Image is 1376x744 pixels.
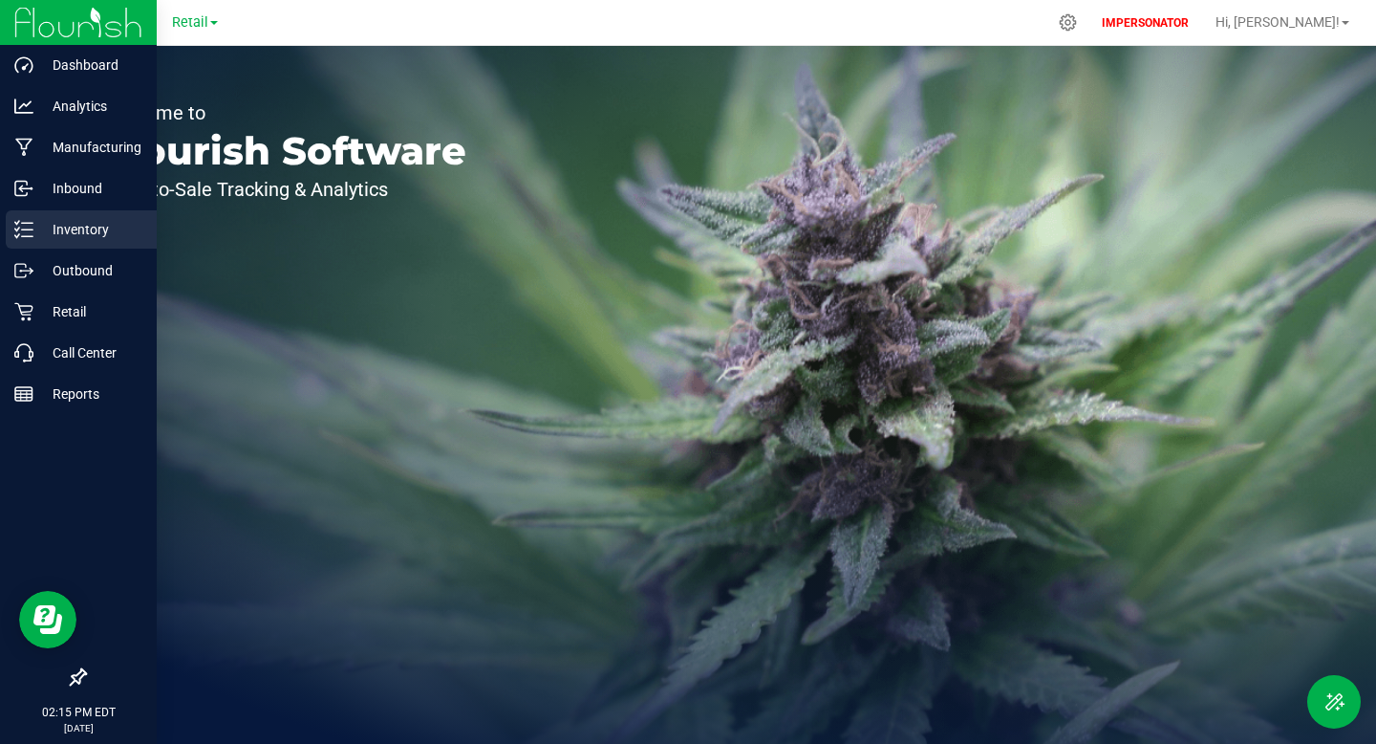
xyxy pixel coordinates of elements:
[103,180,466,199] p: Seed-to-Sale Tracking & Analytics
[9,704,148,721] p: 02:15 PM EDT
[14,55,33,75] inline-svg: Dashboard
[33,300,148,323] p: Retail
[33,177,148,200] p: Inbound
[33,259,148,282] p: Outbound
[1094,14,1196,32] p: IMPERSONATOR
[33,218,148,241] p: Inventory
[14,138,33,157] inline-svg: Manufacturing
[19,591,76,648] iframe: Resource center
[1056,13,1080,32] div: Manage settings
[1307,675,1361,729] button: Toggle Menu
[33,95,148,118] p: Analytics
[103,132,466,170] p: Flourish Software
[14,302,33,321] inline-svg: Retail
[14,261,33,280] inline-svg: Outbound
[14,179,33,198] inline-svg: Inbound
[33,54,148,77] p: Dashboard
[14,343,33,362] inline-svg: Call Center
[14,97,33,116] inline-svg: Analytics
[33,341,148,364] p: Call Center
[14,384,33,404] inline-svg: Reports
[172,14,208,31] span: Retail
[9,721,148,735] p: [DATE]
[1215,14,1340,30] span: Hi, [PERSON_NAME]!
[14,220,33,239] inline-svg: Inventory
[33,383,148,405] p: Reports
[103,103,466,122] p: Welcome to
[33,136,148,159] p: Manufacturing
